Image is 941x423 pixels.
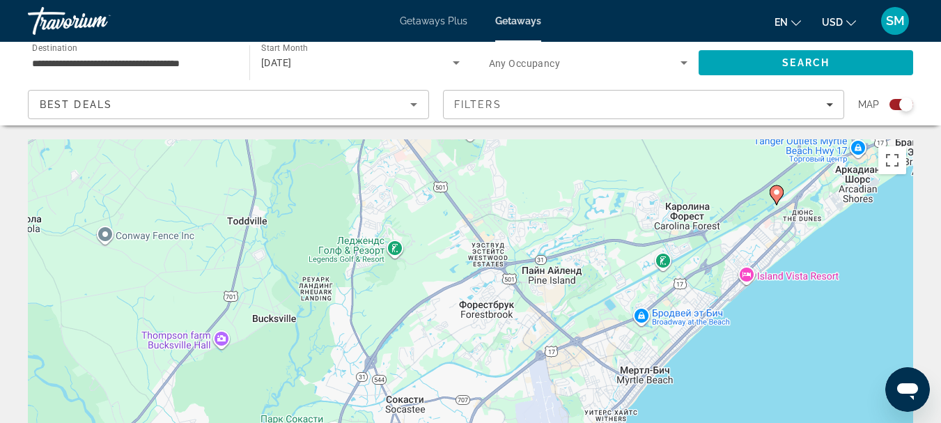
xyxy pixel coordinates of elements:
button: Change currency [822,12,856,32]
span: Any Occupancy [489,58,561,69]
button: Change language [775,12,801,32]
span: Start Month [261,43,308,53]
span: Filters [454,99,501,110]
span: SM [886,14,905,28]
span: Destination [32,43,77,52]
input: Select destination [32,55,231,72]
a: Getaways Plus [400,15,467,26]
button: Search [699,50,913,75]
span: Map [858,95,879,114]
span: Search [782,57,830,68]
a: Getaways [495,15,541,26]
button: Включить полноэкранный режим [878,146,906,174]
iframe: Кнопка запуска окна обмена сообщениями [885,367,930,412]
button: User Menu [877,6,913,36]
a: Travorium [28,3,167,39]
span: Best Deals [40,99,112,110]
mat-select: Sort by [40,96,417,113]
span: [DATE] [261,57,292,68]
span: en [775,17,788,28]
button: Filters [443,90,844,119]
span: USD [822,17,843,28]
